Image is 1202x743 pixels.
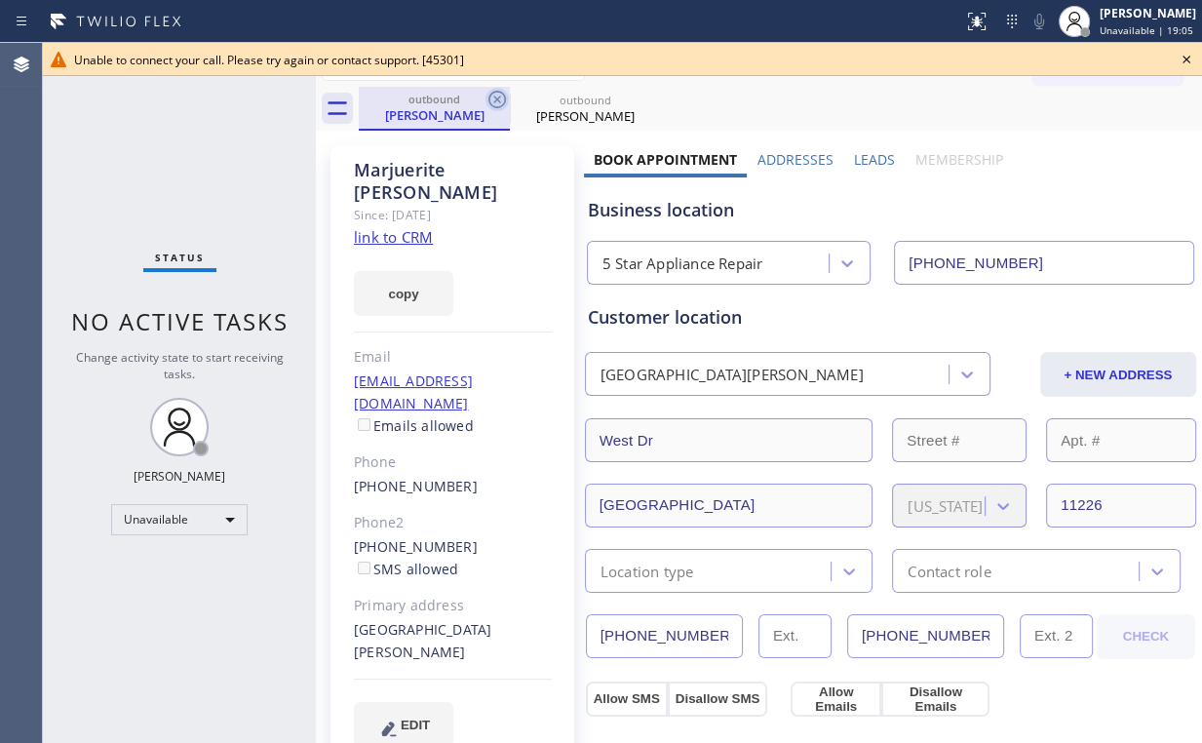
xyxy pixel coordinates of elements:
label: Membership [915,150,1003,169]
div: Marjuerite Shiggs [512,87,659,131]
button: CHECK [1097,614,1195,659]
button: Disallow SMS [668,682,768,717]
label: Addresses [757,150,834,169]
button: + NEW ADDRESS [1040,352,1196,397]
div: [GEOGRAPHIC_DATA][PERSON_NAME] [601,364,864,386]
input: Emails allowed [358,418,370,431]
div: Phone [354,451,552,474]
div: [PERSON_NAME] [134,468,225,485]
span: Status [155,251,205,264]
div: Marjuerite Shiggs [361,87,508,129]
input: Apt. # [1046,418,1196,462]
div: Business location [588,197,1193,223]
div: [PERSON_NAME] [1100,5,1196,21]
label: SMS allowed [354,560,458,578]
input: Phone Number 2 [847,614,1004,658]
a: link to CRM [354,227,433,247]
div: Customer location [588,304,1193,331]
div: Email [354,346,552,369]
span: Change activity state to start receiving tasks. [76,349,284,382]
div: Since: [DATE] [354,204,552,226]
a: [PHONE_NUMBER] [354,537,478,556]
div: 5 Star Appliance Repair [602,253,763,275]
button: Allow SMS [586,682,668,717]
label: Emails allowed [354,416,474,435]
div: Phone2 [354,512,552,534]
div: [GEOGRAPHIC_DATA][PERSON_NAME] [354,619,552,664]
label: Leads [854,150,895,169]
button: copy [354,271,453,316]
div: Location type [601,560,694,582]
div: outbound [361,92,508,106]
div: Marjuerite [PERSON_NAME] [354,159,552,204]
input: Address [585,418,873,462]
div: Primary address [354,595,552,617]
button: Mute [1026,8,1053,35]
label: Book Appointment [594,150,737,169]
input: Ext. [758,614,832,658]
div: [PERSON_NAME] [361,106,508,124]
span: Unavailable | 19:05 [1100,23,1193,37]
span: EDIT [401,718,430,732]
input: Ext. 2 [1020,614,1093,658]
span: No active tasks [71,305,289,337]
input: SMS allowed [358,562,370,574]
input: Phone Number [894,241,1194,285]
a: [PHONE_NUMBER] [354,477,478,495]
div: [PERSON_NAME] [512,107,659,125]
button: Allow Emails [791,682,881,717]
input: Phone Number [586,614,743,658]
div: outbound [512,93,659,107]
span: Unable to connect your call. Please try again or contact support. [45301] [74,52,464,68]
button: Disallow Emails [881,682,989,717]
div: Contact role [908,560,990,582]
div: Unavailable [111,504,248,535]
a: [EMAIL_ADDRESS][DOMAIN_NAME] [354,371,473,412]
input: Street # [892,418,1027,462]
input: ZIP [1046,484,1196,528]
input: City [585,484,873,528]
